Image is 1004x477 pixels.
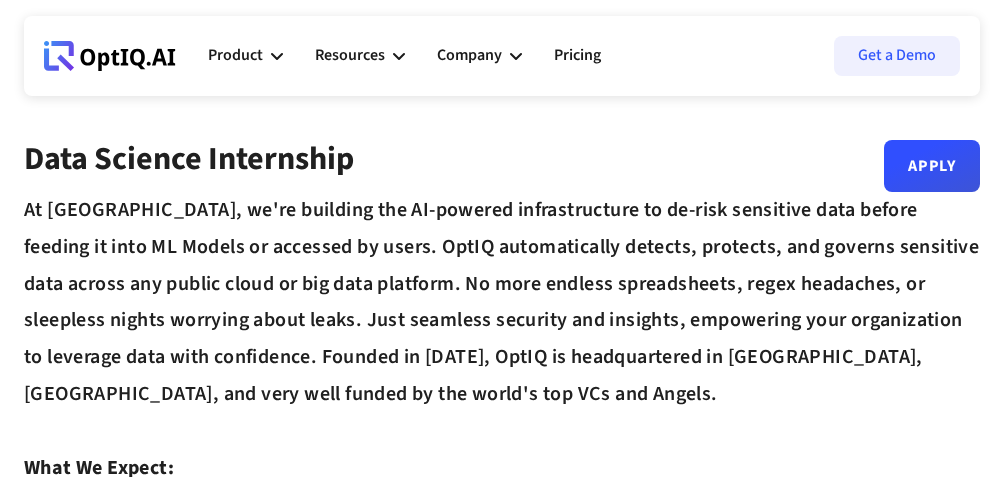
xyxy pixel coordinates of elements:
a: Pricing [554,26,601,86]
strong: Data Science Internship [24,136,354,182]
div: Webflow Homepage [44,70,45,71]
div: Resources [315,42,385,69]
div: Company [437,42,502,69]
a: Apply [884,140,980,192]
div: Product [208,42,263,69]
a: Webflow Homepage [44,26,176,86]
a: Get a Demo [834,36,960,76]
